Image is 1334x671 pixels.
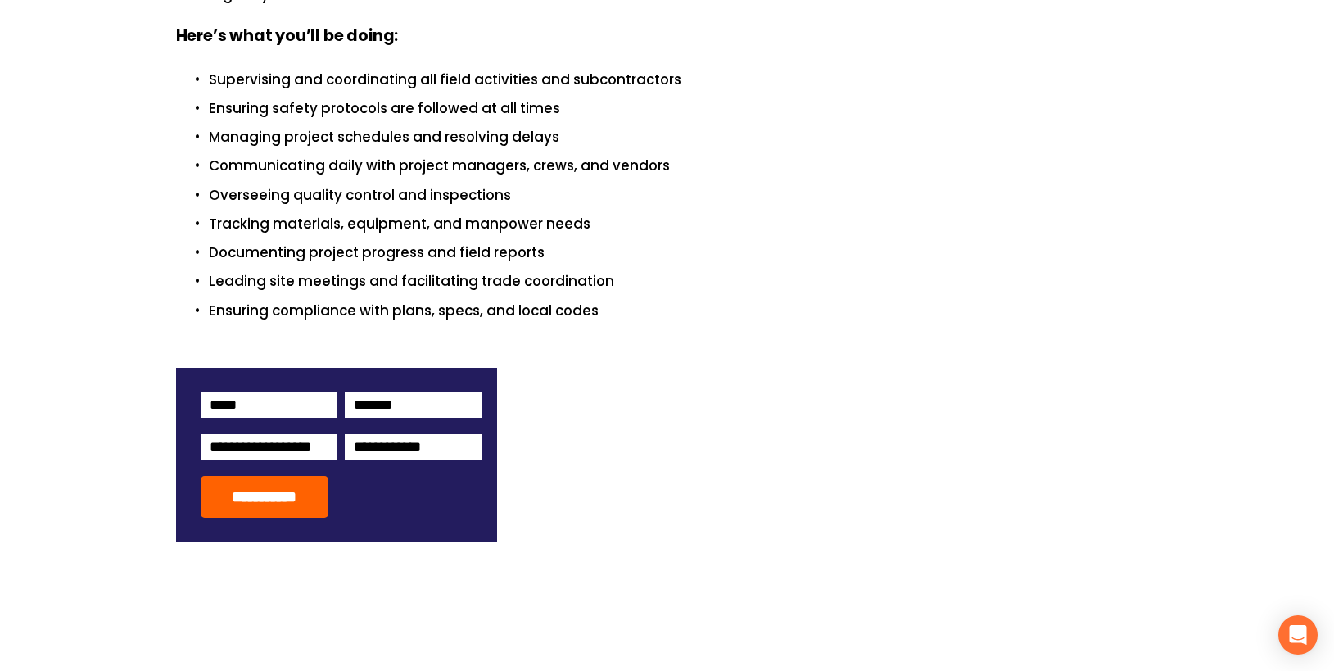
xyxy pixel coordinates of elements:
[209,69,1159,91] p: Supervising and coordinating all field activities and subcontractors
[176,24,399,51] strong: Here’s what you’ll be doing:
[209,300,1159,322] p: Ensuring compliance with plans, specs, and local codes
[209,270,1159,292] p: Leading site meetings and facilitating trade coordination
[209,242,1159,264] p: Documenting project progress and field reports
[209,126,1159,148] p: Managing project schedules and resolving delays
[209,97,1159,120] p: Ensuring safety protocols are followed at all times
[209,155,1159,177] p: Communicating daily with project managers, crews, and vendors
[209,184,1159,206] p: Overseeing quality control and inspections
[1278,615,1318,655] div: Open Intercom Messenger
[209,213,1159,235] p: Tracking materials, equipment, and manpower needs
